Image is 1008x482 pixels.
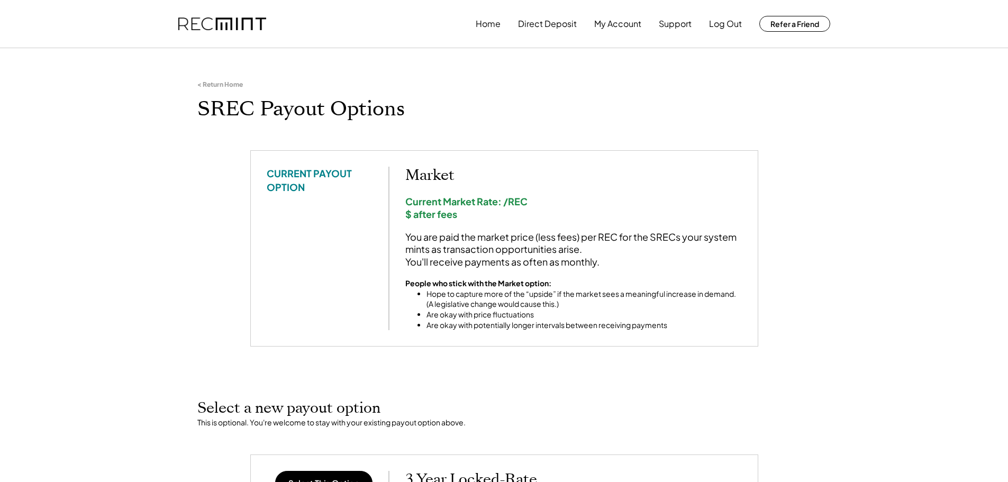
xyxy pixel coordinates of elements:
[178,17,266,31] img: recmint-logotype%403x.png
[197,80,243,89] div: < Return Home
[405,195,742,220] div: Current Market Rate: /REC $ after fees
[405,167,742,185] h2: Market
[426,289,742,310] li: Hope to capture more of the “upside” if the market sees a meaningful increase in demand. (A legis...
[405,278,551,288] strong: People who stick with the Market option:
[267,167,373,193] div: CURRENT PAYOUT OPTION
[426,320,742,331] li: Are okay with potentially longer intervals between receiving payments
[518,13,577,34] button: Direct Deposit
[405,231,742,268] div: You are paid the market price (less fees) per REC for the SRECs your system mints as transaction ...
[197,399,811,417] h2: Select a new payout option
[594,13,641,34] button: My Account
[197,417,811,428] div: This is optional. You're welcome to stay with your existing payout option above.
[759,16,830,32] button: Refer a Friend
[659,13,692,34] button: Support
[476,13,501,34] button: Home
[197,97,811,122] h1: SREC Payout Options
[426,310,742,320] li: Are okay with price fluctuations
[709,13,742,34] button: Log Out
